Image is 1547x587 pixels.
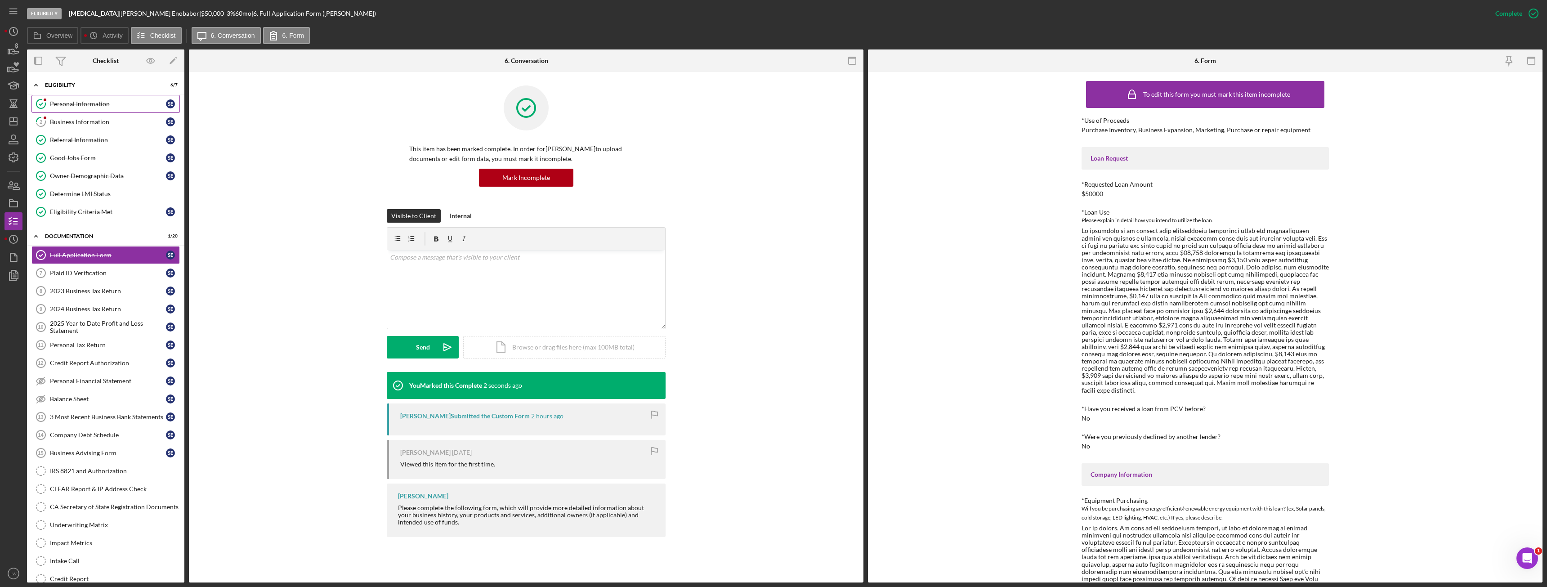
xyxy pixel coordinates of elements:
div: IRS 8821 and Authorization [50,467,179,475]
div: Will you be purchasing any energy efficient/renewable energy equipment with this loan? (ex, Solar... [1082,504,1329,522]
button: Checklist [131,27,182,44]
a: Underwriting Matrix [31,516,180,534]
div: 6 / 7 [161,82,178,88]
div: Visible to Client [391,209,436,223]
div: S E [166,412,175,421]
div: Send [416,336,430,358]
p: This item has been marked complete. In order for [PERSON_NAME] to upload documents or edit form d... [409,144,643,164]
button: Send [387,336,459,358]
a: 102025 Year to Date Profit and Loss StatementSE [31,318,180,336]
div: | [69,10,121,17]
div: S E [166,358,175,367]
a: Impact Metrics [31,534,180,552]
div: Viewed this item for the first time. [400,461,495,468]
tspan: 9 [40,306,42,312]
div: 2024 Business Tax Return [50,305,166,313]
div: CLEAR Report & IP Address Check [50,485,179,493]
div: Referral Information [50,136,166,143]
div: Company Information [1091,471,1320,478]
div: S E [166,394,175,403]
div: Eligibility [27,8,62,19]
div: Loan Request [1091,155,1320,162]
time: 2025-09-13 09:32 [452,449,472,456]
div: Determine LMI Status [50,190,179,197]
label: Overview [46,32,72,39]
a: 82023 Business Tax ReturnSE [31,282,180,300]
div: Personal Tax Return [50,341,166,349]
a: 11Personal Tax ReturnSE [31,336,180,354]
a: Owner Demographic DataSE [31,167,180,185]
div: Credit Report Authorization [50,359,166,367]
div: S E [166,269,175,278]
div: Intake Call [50,557,179,565]
a: CA Secretary of State Registration Documents [31,498,180,516]
tspan: 2 [40,119,42,125]
div: Eligibility Criteria Met [50,208,166,215]
div: S E [166,171,175,180]
div: *Have you received a loan from PCV before? [1082,405,1329,412]
tspan: 7 [40,270,42,276]
a: 2Business InformationSE [31,113,180,131]
div: 2025 Year to Date Profit and Loss Statement [50,320,166,334]
label: 6. Form [282,32,304,39]
tspan: 12 [38,360,43,366]
time: 2025-09-16 15:21 [531,412,563,420]
div: Plaid ID Verification [50,269,166,277]
iframe: Intercom live chat [1516,547,1538,569]
div: S E [166,448,175,457]
span: 1 [1535,547,1542,555]
label: Checklist [150,32,176,39]
div: Mark Incomplete [502,169,550,187]
button: Mark Incomplete [479,169,573,187]
div: Complete [1495,4,1522,22]
tspan: 14 [38,432,44,438]
button: LW [4,565,22,583]
a: Full Application FormSE [31,246,180,264]
div: S E [166,117,175,126]
div: [PERSON_NAME] [398,493,448,500]
div: Full Application Form [50,251,166,259]
div: Business Information [50,118,166,125]
a: IRS 8821 and Authorization [31,462,180,480]
div: Personal Information [50,100,166,108]
div: Purchase Inventory, Business Expansion, Marketing, Purchase or repair equipment [1082,126,1310,134]
div: S E [166,207,175,216]
tspan: 8 [40,288,42,294]
div: Underwriting Matrix [50,521,179,529]
button: Activity [80,27,128,44]
div: S E [166,135,175,144]
div: S E [166,251,175,260]
div: Eligibility [45,82,155,88]
a: 133 Most Recent Business Bank StatementsSE [31,408,180,426]
button: Internal [445,209,476,223]
div: No [1082,443,1090,450]
a: 15Business Advising FormSE [31,444,180,462]
div: Impact Metrics [50,539,179,547]
div: S E [166,376,175,385]
a: Personal InformationSE [31,95,180,113]
div: S E [166,153,175,162]
button: Overview [27,27,78,44]
div: *Were you previously declined by another lender? [1082,433,1329,440]
div: 2023 Business Tax Return [50,287,166,295]
div: *Use of Proceeds [1082,117,1329,124]
div: Business Advising Form [50,449,166,457]
time: 2025-09-16 17:08 [483,382,522,389]
div: Balance Sheet [50,395,166,403]
a: 7Plaid ID VerificationSE [31,264,180,282]
label: Activity [103,32,122,39]
b: [MEDICAL_DATA] [69,9,119,17]
tspan: 10 [38,324,43,330]
div: 6. Conversation [505,57,548,64]
tspan: 15 [38,450,43,456]
div: [PERSON_NAME] Enobabor | [121,10,201,17]
div: *Requested Loan Amount [1082,181,1329,188]
div: Personal Financial Statement [50,377,166,385]
a: Balance SheetSE [31,390,180,408]
div: Checklist [93,57,119,64]
div: Good Jobs Form [50,154,166,161]
tspan: 11 [38,342,43,348]
div: To edit this form you must mark this item incomplete [1143,91,1290,98]
div: $50000 [1082,190,1103,197]
div: Lo ipsumdolo si am consect adip elitseddoeiu temporinci utlab etd magnaaliquaen admini ven quisno... [1082,227,1329,394]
